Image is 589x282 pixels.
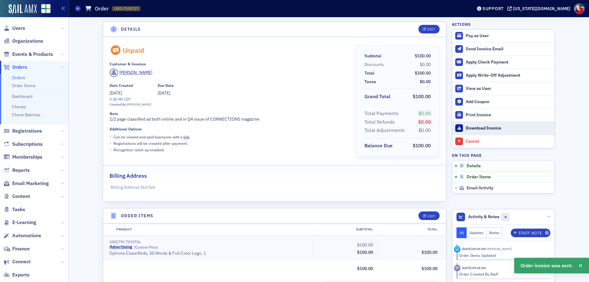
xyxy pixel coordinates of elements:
[454,246,460,253] div: Activity
[466,86,552,91] div: View as User
[364,110,398,117] div: Total Payments
[467,185,493,191] span: Email Activity
[422,266,437,271] span: $100.00
[462,266,486,270] time: 8/18/2025 09:48 AM
[12,83,36,88] a: Order Items
[466,139,552,144] div: Cancel
[110,97,123,102] time: 9:50 AM
[3,167,30,174] a: Reports
[452,82,555,95] button: View as User
[110,62,146,66] div: Customer & Invoicee
[110,111,118,116] div: Note
[3,193,30,200] a: Content
[452,29,555,42] button: Pay as User
[110,146,111,153] span: •
[466,126,552,131] div: Download Invoice
[110,111,347,122] div: 1/2 page classified ad both online and in Q4 issue of CONNECTIONS magazine
[114,134,190,140] p: Can be viewed and paid by anyone with a .
[420,79,431,84] span: $0.00
[467,174,491,180] span: Order Items
[110,133,111,140] span: •
[119,69,152,76] div: [PERSON_NAME]
[452,135,555,148] button: Cancel
[466,112,552,118] div: Print Invoice
[12,193,30,200] span: Content
[114,141,188,146] p: Registrations will be created after payment.
[418,211,440,220] button: Edit
[364,127,407,134] span: Total Adjustments
[462,247,486,251] time: 8/18/2025 09:49 AM
[452,95,555,108] button: Add Coupon
[459,253,546,258] div: Order Items Updated
[427,214,435,218] div: Edit
[12,141,43,148] span: Subscriptions
[12,206,25,213] span: Tasks
[313,227,377,232] div: Subtotal
[12,154,42,160] span: Memberships
[121,213,153,219] h4: Order Items
[12,232,41,239] span: Automations
[456,227,467,238] button: All
[466,60,552,65] div: Apply Check Payment
[452,153,555,158] h4: On this page
[364,142,395,149] span: Balance Due
[110,140,111,146] span: •
[3,154,42,160] a: Memberships
[357,242,373,248] span: $100.00
[452,21,471,27] h4: Actions
[415,53,431,59] span: $100.00
[3,219,36,226] a: E-Learning
[12,51,53,58] span: Events & Products
[364,118,397,126] span: Total Refunds
[110,127,142,131] div: Additional Options
[12,245,30,252] span: Finance
[3,232,41,239] a: Automations
[487,227,502,238] button: Notes
[110,102,127,106] span: Created By:
[364,110,401,117] span: Total Payments
[12,219,36,226] span: E-Learning
[466,73,552,78] div: Apply Write-Off Adjustment
[502,213,509,221] span: 0
[467,227,487,238] button: Updates
[3,25,25,32] a: Users
[114,147,164,153] p: Recognition catch up enabled.
[123,46,144,54] div: Unpaid
[418,127,431,133] span: $0.00
[483,6,504,11] div: Support
[12,38,43,44] span: Organizations
[466,46,552,52] div: Send Invoice Email
[357,249,373,255] span: $100.00
[123,97,131,102] span: CDT
[114,6,138,11] span: ORD-7593727
[364,93,393,100] span: Grand Total
[357,266,373,271] span: $100.00
[12,167,30,174] span: Reports
[41,4,51,14] img: SailAMX
[3,38,43,44] a: Organizations
[364,53,381,59] div: Subtotal
[518,231,542,235] div: Staff Note
[183,134,189,139] a: link
[364,70,376,76] span: Total
[3,64,27,71] a: Orders
[513,6,570,11] div: [US_STATE][DOMAIN_NAME]
[3,245,30,252] a: Finance
[134,245,158,249] div: (Custom Price)
[3,51,53,58] a: Events & Products
[364,53,383,59] span: Subtotal
[364,118,395,126] div: Total Refunds
[422,249,437,255] span: $100.00
[413,142,431,149] span: $100.00
[12,64,27,71] span: Orders
[466,99,552,105] div: Add Coupon
[110,172,147,180] h2: Billing Address
[486,247,512,251] span: Megan Hughes
[112,227,313,232] div: Product
[415,70,431,76] span: $100.00
[110,251,309,256] div: Options: Classifieds, 50 Words & Full Color Logo, 1
[3,206,25,213] a: Tasks
[413,93,431,99] span: $100.00
[364,93,391,100] div: Grand Total
[459,271,546,277] div: Order Created By Staff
